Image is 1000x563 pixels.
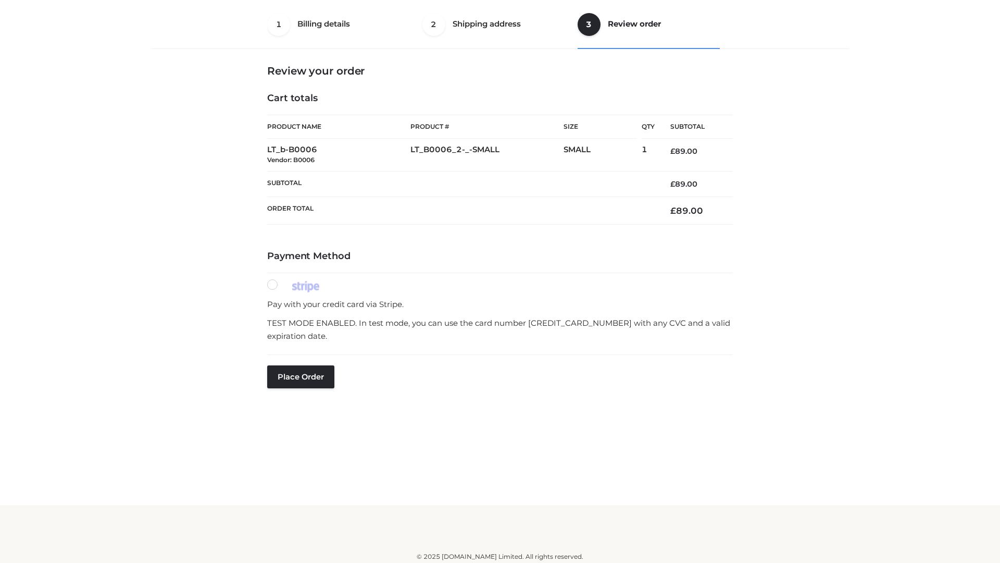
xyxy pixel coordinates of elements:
[267,93,733,104] h4: Cart totals
[267,251,733,262] h4: Payment Method
[267,365,334,388] button: Place order
[410,139,564,172] td: LT_B0006_2-_-SMALL
[642,139,655,172] td: 1
[267,171,655,197] th: Subtotal
[410,115,564,139] th: Product #
[267,298,733,311] p: Pay with your credit card via Stripe.
[655,115,733,139] th: Subtotal
[564,115,636,139] th: Size
[670,179,675,189] span: £
[670,205,676,216] span: £
[267,139,410,172] td: LT_b-B0006
[267,156,315,164] small: Vendor: B0006
[642,115,655,139] th: Qty
[670,205,703,216] bdi: 89.00
[267,316,733,343] p: TEST MODE ENABLED. In test mode, you can use the card number [CREDIT_CARD_NUMBER] with any CVC an...
[670,146,675,156] span: £
[670,146,697,156] bdi: 89.00
[267,197,655,225] th: Order Total
[670,179,697,189] bdi: 89.00
[564,139,642,172] td: SMALL
[267,65,733,77] h3: Review your order
[155,552,845,562] div: © 2025 [DOMAIN_NAME] Limited. All rights reserved.
[267,115,410,139] th: Product Name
